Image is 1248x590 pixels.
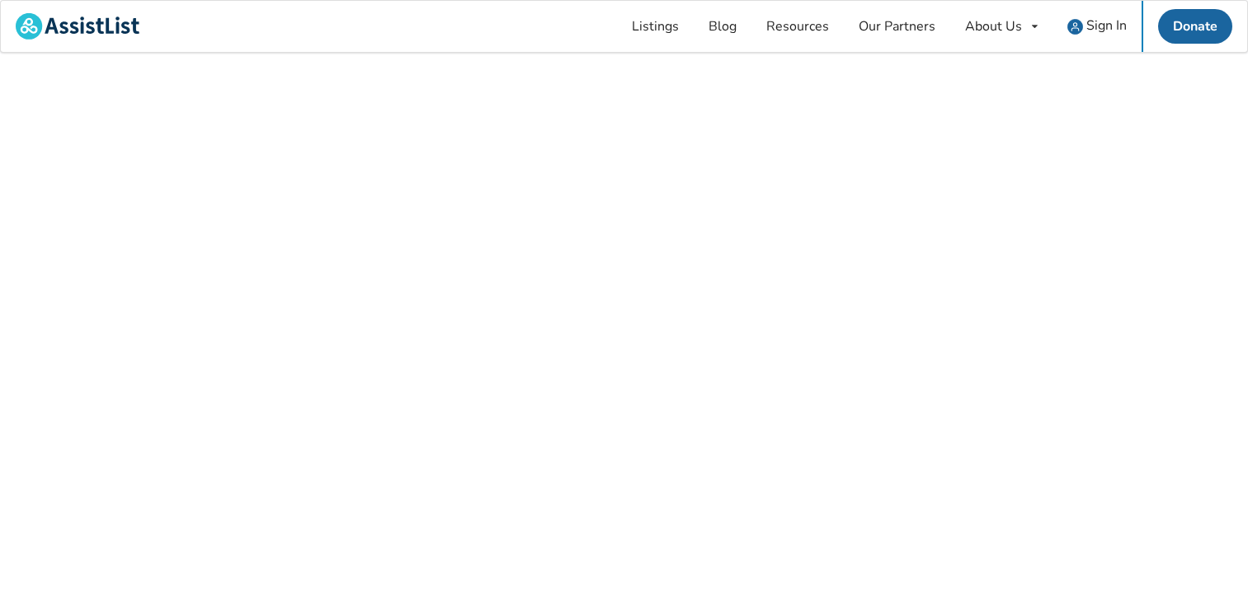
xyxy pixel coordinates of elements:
img: assistlist-logo [16,13,139,40]
span: Sign In [1086,16,1127,35]
a: Our Partners [844,1,950,52]
a: user icon Sign In [1053,1,1142,52]
img: user icon [1067,19,1083,35]
a: Donate [1158,9,1232,44]
a: Resources [751,1,844,52]
div: About Us [965,20,1022,33]
a: Listings [617,1,694,52]
a: Blog [694,1,751,52]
